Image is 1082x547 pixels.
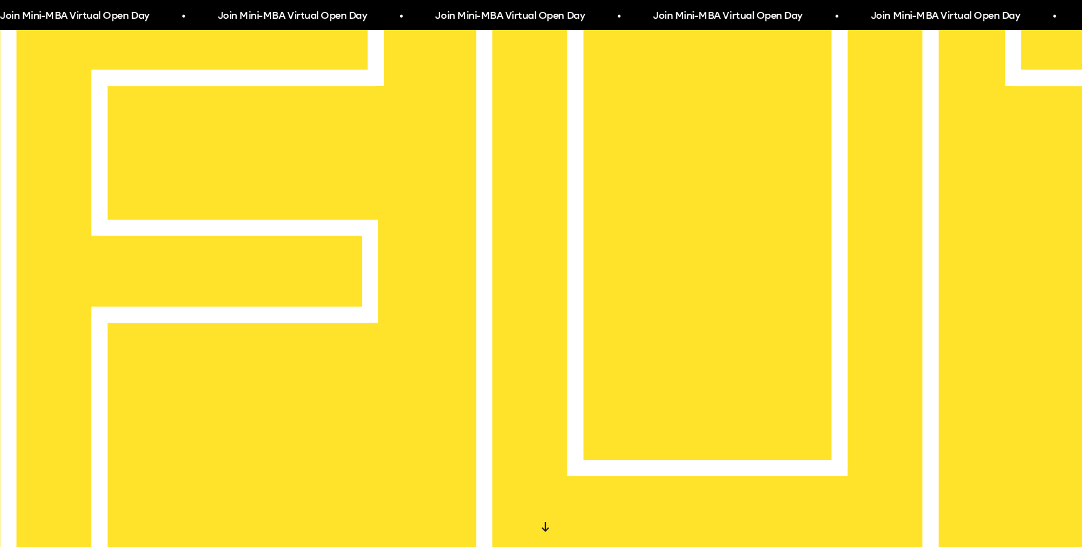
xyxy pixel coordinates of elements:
[399,5,403,28] span: •
[617,5,620,28] span: •
[1053,5,1056,28] span: •
[835,5,838,28] span: •
[182,5,185,28] span: •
